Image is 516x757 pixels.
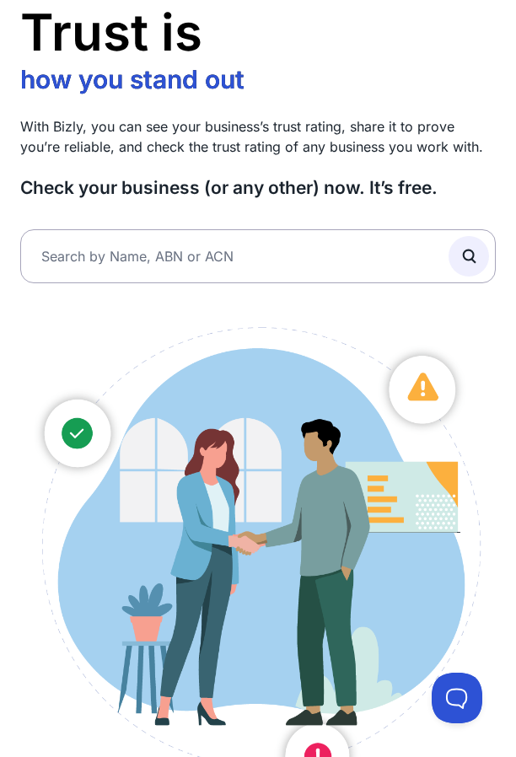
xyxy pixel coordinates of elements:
[432,673,482,723] iframe: Toggle Customer Support
[20,229,496,283] input: Search by Name, ABN or ACN
[20,177,496,199] h3: Check your business (or any other) now. It’s free.
[20,116,496,157] p: With Bizly, you can see your business’s trust rating, share it to prove you’re reliable, and chec...
[20,2,202,62] span: Trust is
[20,64,250,96] li: how you stand out
[20,95,250,127] li: who you work with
